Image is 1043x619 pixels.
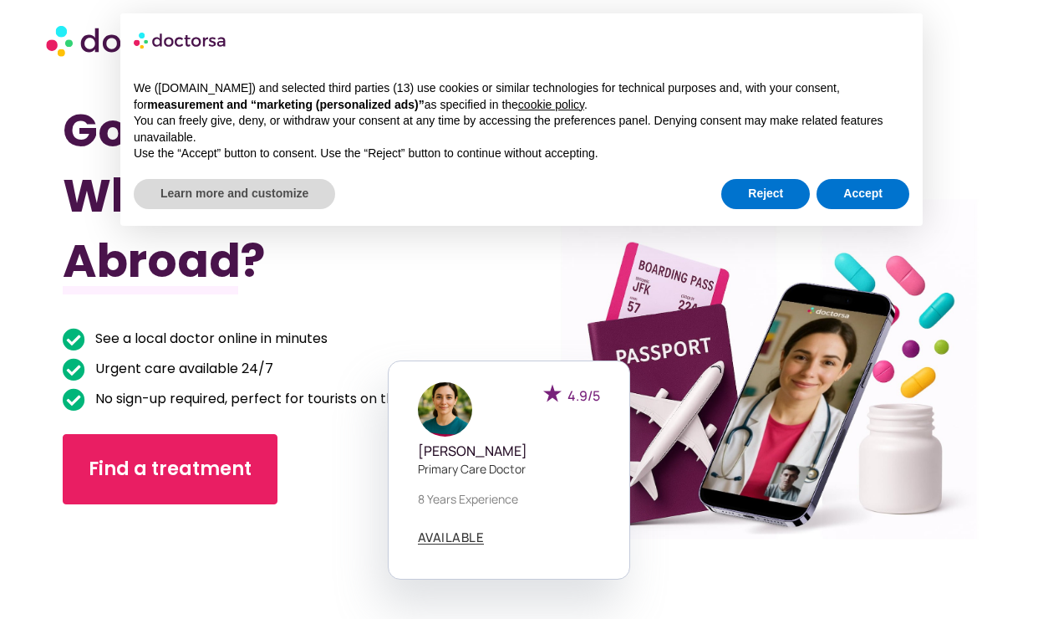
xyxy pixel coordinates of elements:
[134,80,909,113] p: We ([DOMAIN_NAME]) and selected third parties (13) use cookies or similar technologies for techni...
[418,443,600,459] h5: [PERSON_NAME]
[418,460,600,478] p: Primary care doctor
[134,27,227,54] img: logo
[134,113,909,146] p: You can freely give, deny, or withdraw your consent at any time by accessing the preferences pane...
[63,98,453,294] h1: Got Sick While Traveling Abroad?
[91,357,273,381] span: Urgent care available 24/7
[567,386,600,405] span: 4.9/5
[89,456,252,483] span: Find a treatment
[418,531,485,544] span: AVAILABLE
[134,179,335,209] button: Learn more and customize
[147,98,424,111] strong: measurement and “marketing (personalized ads)”
[63,434,277,504] a: Find a treatment
[134,146,909,162] p: Use the “Accept” button to consent. Use the “Reject” button to continue without accepting.
[817,179,909,209] button: Accept
[418,531,485,545] a: AVAILABLE
[721,179,810,209] button: Reject
[518,98,584,111] a: cookie policy
[91,387,423,411] span: No sign-up required, perfect for tourists on the go
[91,327,328,350] span: See a local doctor online in minutes
[418,490,600,508] p: 8 years experience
